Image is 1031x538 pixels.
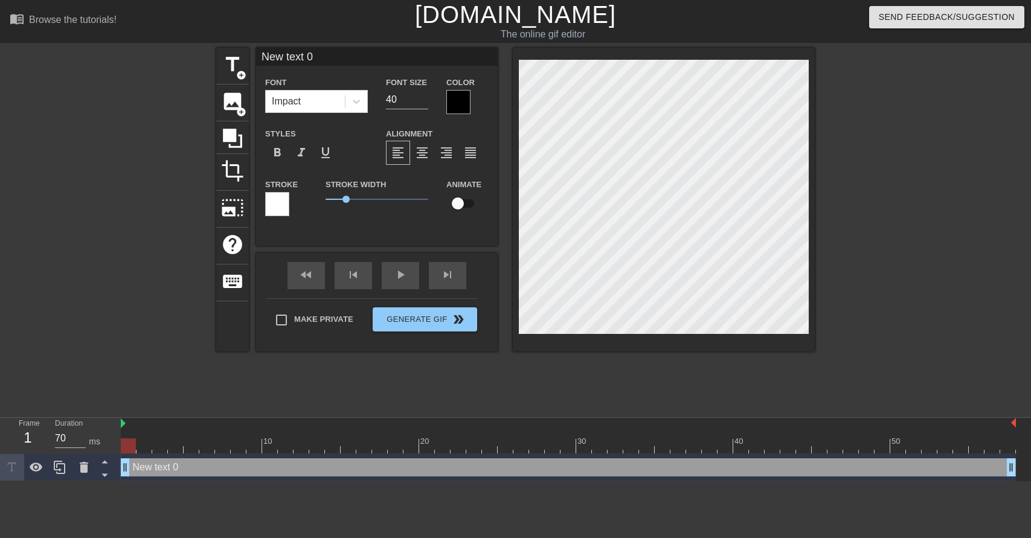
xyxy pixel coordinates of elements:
[373,307,477,331] button: Generate Gif
[346,267,361,282] span: skip_previous
[119,461,131,473] span: drag_handle
[463,146,478,160] span: format_align_justify
[326,179,386,191] label: Stroke Width
[1011,418,1016,428] img: bound-end.png
[272,94,301,109] div: Impact
[236,107,246,117] span: add_circle
[265,179,298,191] label: Stroke
[294,313,353,325] span: Make Private
[221,196,244,219] span: photo_size_select_large
[19,427,37,449] div: 1
[10,11,24,26] span: menu_book
[446,77,475,89] label: Color
[393,267,408,282] span: play_arrow
[10,418,46,453] div: Frame
[89,435,100,448] div: ms
[299,267,313,282] span: fast_rewind
[386,128,432,140] label: Alignment
[415,146,429,160] span: format_align_center
[446,179,481,191] label: Animate
[265,128,296,140] label: Styles
[879,10,1015,25] span: Send Feedback/Suggestion
[221,159,244,182] span: crop
[29,14,117,25] div: Browse the tutorials!
[236,70,246,80] span: add_circle
[221,270,244,293] span: keyboard
[270,146,284,160] span: format_bold
[734,435,745,447] div: 40
[350,27,736,42] div: The online gif editor
[221,53,244,76] span: title
[318,146,333,160] span: format_underline
[221,233,244,256] span: help
[1005,461,1017,473] span: drag_handle
[377,312,472,327] span: Generate Gif
[577,435,588,447] div: 30
[263,435,274,447] div: 10
[451,312,466,327] span: double_arrow
[869,6,1024,28] button: Send Feedback/Suggestion
[891,435,902,447] div: 50
[439,146,454,160] span: format_align_right
[420,435,431,447] div: 20
[415,1,616,28] a: [DOMAIN_NAME]
[265,77,286,89] label: Font
[221,90,244,113] span: image
[440,267,455,282] span: skip_next
[386,77,427,89] label: Font Size
[10,11,117,30] a: Browse the tutorials!
[391,146,405,160] span: format_align_left
[55,420,83,428] label: Duration
[294,146,309,160] span: format_italic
